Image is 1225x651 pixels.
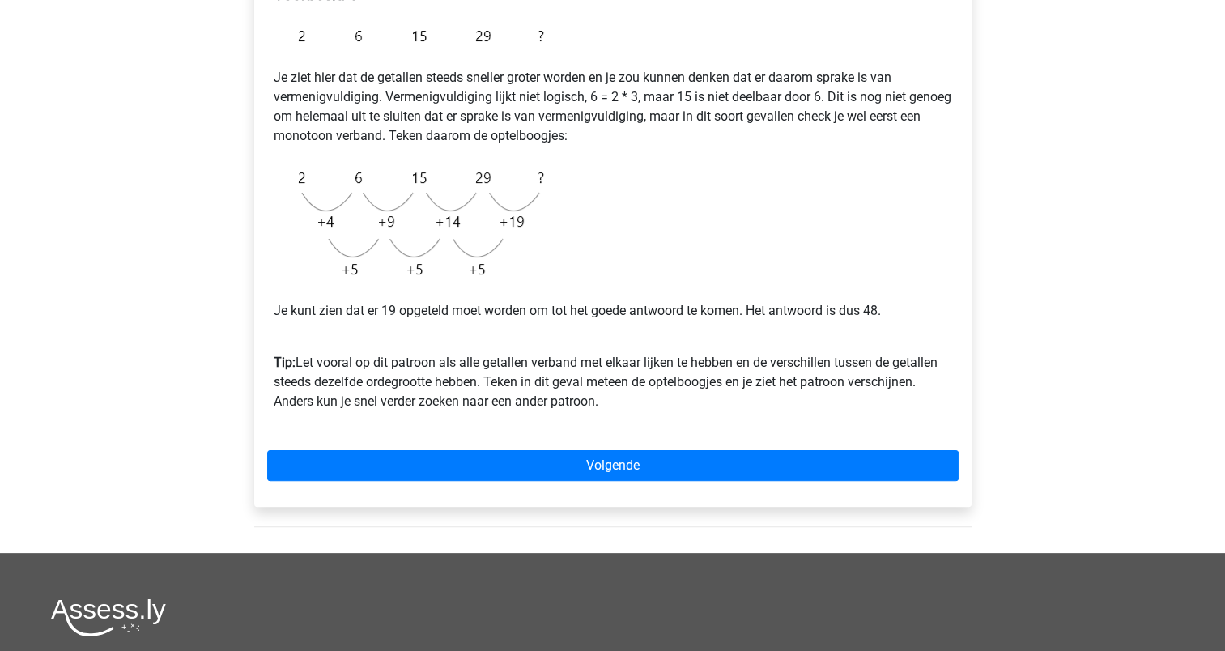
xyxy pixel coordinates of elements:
img: Figure sequences Example 3.png [274,17,552,55]
b: Tip: [274,355,296,370]
img: Figure sequences Example 3 explanation.png [274,159,552,288]
p: Let vooral op dit patroon als alle getallen verband met elkaar lijken te hebben en de verschillen... [274,334,952,411]
a: Volgende [267,450,959,481]
p: Je kunt zien dat er 19 opgeteld moet worden om tot het goede antwoord te komen. Het antwoord is d... [274,301,952,321]
p: Je ziet hier dat de getallen steeds sneller groter worden en je zou kunnen denken dat er daarom s... [274,68,952,146]
img: Assessly logo [51,598,166,636]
